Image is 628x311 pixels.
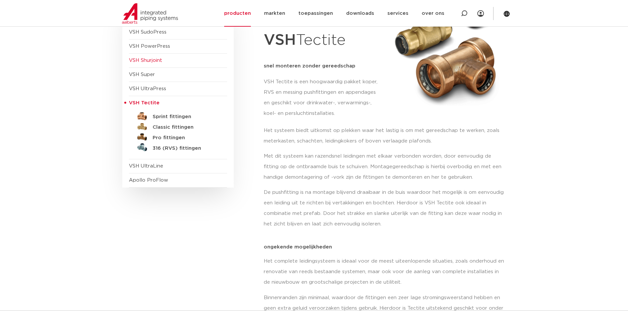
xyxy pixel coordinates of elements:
[153,135,218,141] h5: Pro fittingen
[129,121,227,131] a: Classic fittingen
[129,86,166,91] a: VSH UltraPress
[129,142,227,152] a: 316 (RVS) fittingen
[129,44,170,49] a: VSH PowerPress
[264,77,383,119] p: VSH Tectite is een hoogwaardig pakket koper, RVS en messing pushfittingen en appendages en geschi...
[153,114,218,120] h5: Sprint fittingen
[129,164,163,168] a: VSH UltraLine
[129,131,227,142] a: Pro fittingen
[264,64,355,68] strong: snel monteren zonder gereedschap
[129,58,162,63] a: VSH Shurjoint
[264,256,506,288] p: Het complete leidingsysteem is ideaal voor de meest uiteenlopende situaties, zoals onderhoud en r...
[129,30,166,35] a: VSH SudoPress
[264,28,383,53] h1: Tectite
[129,100,160,105] span: VSH Tectite
[264,125,506,146] p: Het systeem biedt uitkomst op plekken waar het lastig is om met gereedschap te werken, zoals mete...
[153,145,218,151] h5: 316 (RVS) fittingen
[129,178,168,183] a: Apollo ProFlow
[264,187,506,229] p: De pushfitting is na montage blijvend draaibaar in de buis waardoor het mogelijk is om eenvoudig ...
[264,33,296,48] strong: VSH
[264,245,506,249] p: ongekende mogelijkheden
[153,124,218,130] h5: Classic fittingen
[129,72,155,77] a: VSH Super
[129,110,227,121] a: Sprint fittingen
[264,151,506,183] p: Met dit systeem kan razendsnel leidingen met elkaar verbonden worden, door eenvoudig de fitting o...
